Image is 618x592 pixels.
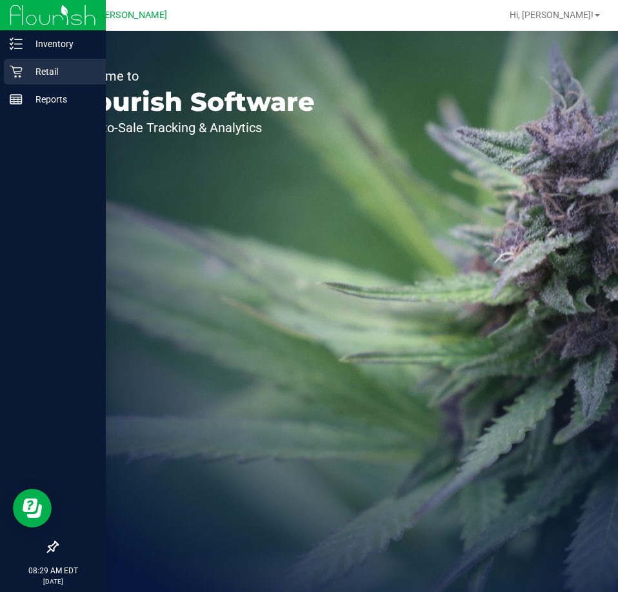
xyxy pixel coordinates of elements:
[6,565,100,577] p: 08:29 AM EDT
[10,93,23,106] inline-svg: Reports
[23,36,100,52] p: Inventory
[10,65,23,78] inline-svg: Retail
[70,70,315,83] p: Welcome to
[96,10,167,21] span: [PERSON_NAME]
[510,10,593,20] span: Hi, [PERSON_NAME]!
[23,92,100,107] p: Reports
[23,64,100,79] p: Retail
[13,489,52,528] iframe: Resource center
[6,577,100,586] p: [DATE]
[70,121,315,134] p: Seed-to-Sale Tracking & Analytics
[70,89,315,115] p: Flourish Software
[10,37,23,50] inline-svg: Inventory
